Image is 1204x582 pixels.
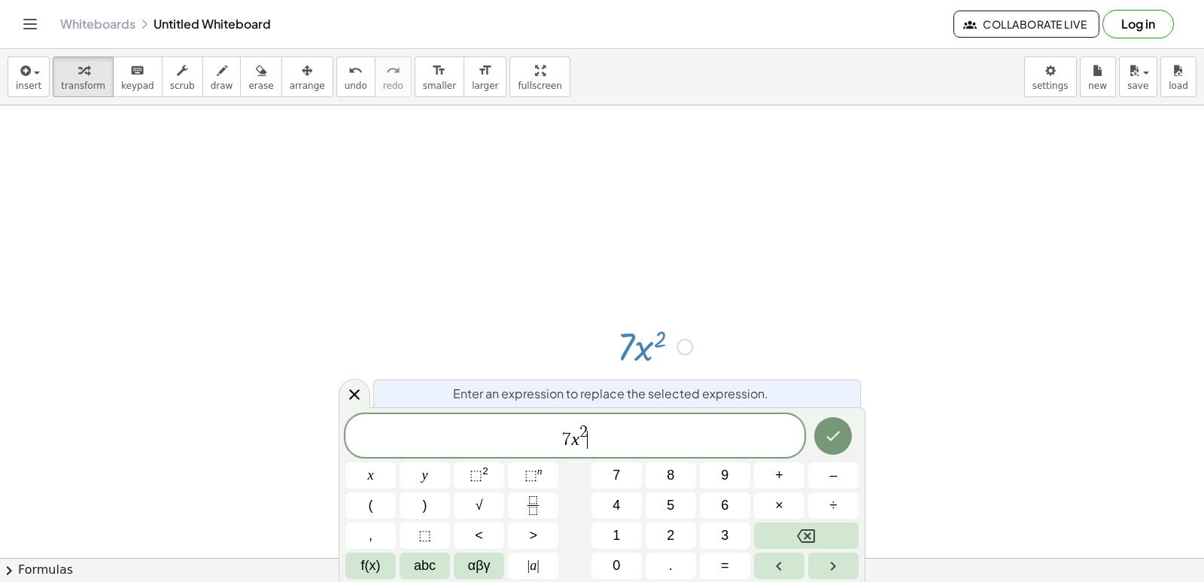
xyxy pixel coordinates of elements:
[830,495,838,516] span: ÷
[579,424,588,440] span: 2
[423,81,456,91] span: smaller
[464,56,506,97] button: format_sizelarger
[808,553,859,579] button: Right arrow
[721,526,728,546] span: 3
[700,492,750,519] button: 6
[700,523,750,549] button: 3
[400,462,450,489] button: y
[754,462,804,489] button: Plus
[454,523,504,549] button: Less than
[1102,10,1174,38] button: Log in
[211,81,233,91] span: draw
[468,556,491,576] span: αβγ
[669,556,673,576] span: .
[1080,56,1116,97] button: new
[646,492,696,519] button: 5
[721,465,728,486] span: 9
[775,495,783,516] span: ×
[130,62,144,80] i: keyboard
[613,556,620,576] span: 0
[646,553,696,579] button: .
[591,462,642,489] button: 7
[348,62,363,80] i: undo
[508,553,558,579] button: Absolute value
[508,462,558,489] button: Superscript
[667,526,674,546] span: 2
[454,492,504,519] button: Square root
[386,62,400,80] i: redo
[1032,81,1069,91] span: settings
[754,553,804,579] button: Left arrow
[476,495,483,516] span: √
[1127,81,1148,91] span: save
[1119,56,1157,97] button: save
[400,553,450,579] button: Alphabet
[454,462,504,489] button: Squared
[16,81,41,91] span: insert
[646,462,696,489] button: 8
[966,17,1087,31] span: Collaborate Live
[1024,56,1077,97] button: settings
[754,523,859,549] button: Backspace
[369,526,372,546] span: ,
[524,468,537,483] span: ⬚
[18,12,42,36] button: Toggle navigation
[61,81,105,91] span: transform
[508,523,558,549] button: Greater than
[613,495,620,516] span: 4
[60,17,135,32] a: Whiteboards
[508,492,558,519] button: Fraction
[345,523,396,549] button: ,
[475,526,483,546] span: <
[170,81,195,91] span: scrub
[721,556,729,576] span: =
[613,465,620,486] span: 7
[518,81,561,91] span: fullscreen
[240,56,281,97] button: erase
[375,56,412,97] button: redoredo
[345,492,396,519] button: (
[646,523,696,549] button: 2
[537,558,540,573] span: |
[775,465,783,486] span: +
[248,81,273,91] span: erase
[423,495,427,516] span: )
[400,523,450,549] button: Placeholder
[368,465,374,486] span: x
[537,465,543,477] sup: n
[361,556,381,576] span: f(x)
[290,81,325,91] span: arrange
[113,56,163,97] button: keyboardkeypad
[432,62,446,80] i: format_size
[8,56,50,97] button: insert
[53,56,114,97] button: transform
[808,492,859,519] button: Divide
[383,81,403,91] span: redo
[1169,81,1188,91] span: load
[700,553,750,579] button: Equals
[1088,81,1107,91] span: new
[470,468,482,483] span: ⬚
[454,553,504,579] button: Greek alphabet
[528,556,540,576] span: a
[482,465,488,477] sup: 2
[814,417,852,455] button: Done
[591,523,642,549] button: 1
[953,11,1099,38] button: Collaborate Live
[345,81,367,91] span: undo
[121,81,154,91] span: keypad
[562,431,571,449] span: 7
[400,492,450,519] button: )
[478,62,492,80] i: format_size
[369,495,373,516] span: (
[281,56,333,97] button: arrange
[667,495,674,516] span: 5
[587,431,588,449] span: ​
[591,492,642,519] button: 4
[571,429,579,449] var: x
[829,465,837,486] span: –
[613,526,620,546] span: 1
[700,462,750,489] button: 9
[345,553,396,579] button: Functions
[162,56,203,97] button: scrub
